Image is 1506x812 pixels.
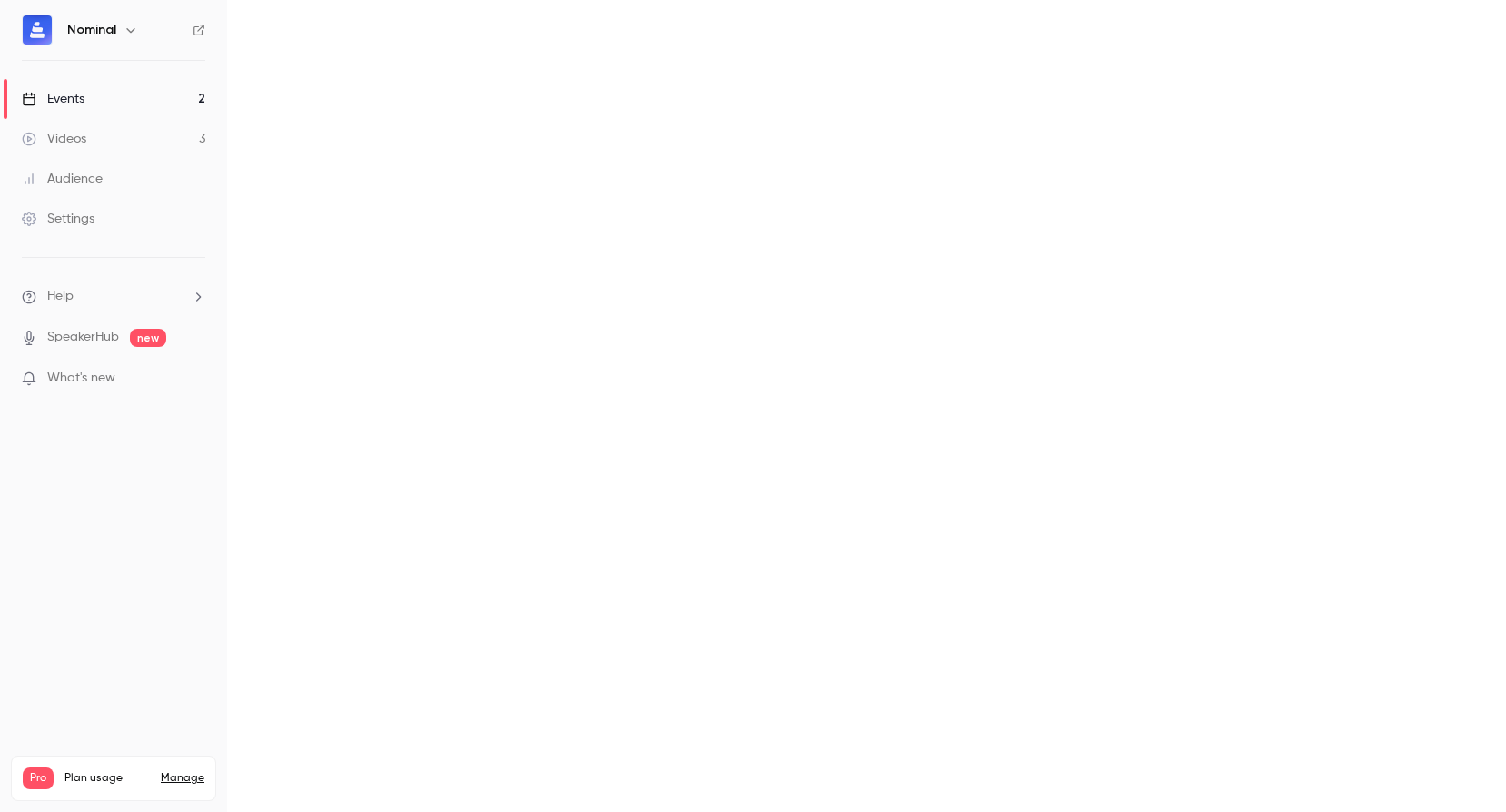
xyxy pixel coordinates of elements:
span: Help [47,287,74,306]
div: Videos [22,130,86,148]
span: What's new [47,369,115,388]
h6: Nominal [67,21,116,39]
span: Plan usage [64,771,150,786]
span: Pro [23,767,54,789]
div: Settings [22,210,94,228]
span: new [130,329,166,347]
a: SpeakerHub [47,328,119,347]
li: help-dropdown-opener [22,287,205,306]
div: Audience [22,170,103,188]
img: Nominal [23,15,52,45]
a: Manage [161,771,204,786]
div: Events [22,90,84,108]
iframe: Noticeable Trigger [183,371,205,387]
